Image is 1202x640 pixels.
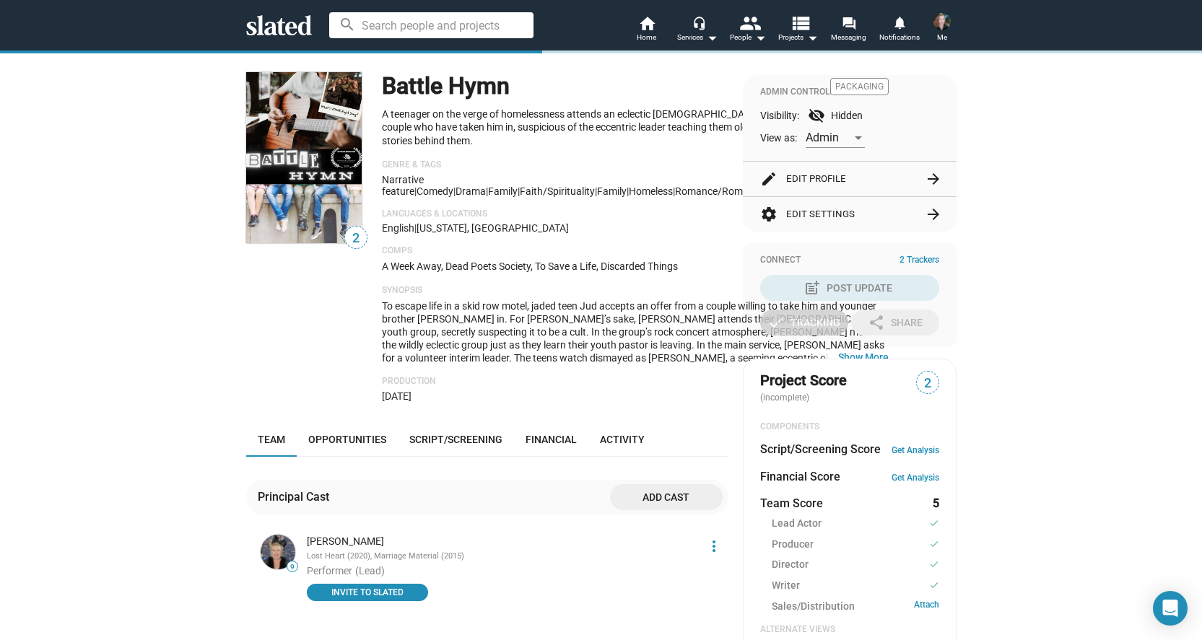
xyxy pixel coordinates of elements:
[382,174,424,197] span: Narrative feature
[767,310,840,336] div: Tracking
[892,15,906,29] mat-icon: notifications
[851,310,939,336] button: Share
[382,108,889,148] p: A teenager on the verge of homelessness attends an eclectic [DEMOGRAPHIC_DATA] youth group to ple...
[520,185,595,197] span: faith/spirituality
[824,14,874,46] a: Messaging
[382,285,889,297] p: Synopsis
[382,260,889,273] p: A Week Away, Dead Poets Society, To Save a Life, Discarded Things
[595,185,597,197] span: |
[760,206,778,223] mat-icon: settings
[246,422,297,457] a: Team
[760,162,939,196] button: Edit Profile
[345,229,367,248] span: 2
[868,310,923,336] div: Share
[258,489,335,504] div: Principal Cast
[760,393,812,403] span: (incomplete)
[838,351,889,364] button: …Show More
[808,107,825,124] mat-icon: visibility_off
[692,16,705,29] mat-icon: headset_mic
[760,170,778,188] mat-icon: edit
[417,222,569,234] span: [US_STATE], [GEOGRAPHIC_DATA]
[772,579,800,594] span: Writer
[917,374,938,393] span: 2
[675,185,765,197] span: romance/romantic
[933,13,951,30] img: Shelly Paino
[488,185,518,197] span: Family
[600,434,645,445] span: Activity
[409,434,502,445] span: Script/Screening
[1153,591,1188,626] div: Open Intercom Messenger
[486,185,488,197] span: |
[760,371,847,390] span: Project Score
[842,16,855,30] mat-icon: forum
[382,390,411,402] span: [DATE]
[760,131,797,145] span: View as:
[297,422,398,457] a: Opportunities
[772,600,855,613] span: Sales/Distribution
[382,300,889,429] span: To escape life in a skid row motel, jaded teen Jud accepts an offer from a couple willing to take...
[760,310,848,336] button: Tracking
[730,29,766,46] div: People
[637,29,656,46] span: Home
[677,29,718,46] div: Services
[417,185,453,197] span: Comedy
[831,29,866,46] span: Messaging
[258,434,285,445] span: Team
[868,314,885,331] mat-icon: share
[925,10,959,48] button: Shelly PainoMe
[739,12,759,33] mat-icon: people
[382,209,889,220] p: Languages & Locations
[329,12,534,38] input: Search people and projects
[752,29,769,46] mat-icon: arrow_drop_down
[760,255,939,266] div: Connect
[900,255,939,266] span: 2 Trackers
[760,496,823,511] dt: Team Score
[610,484,723,510] button: Add cast
[453,185,456,197] span: |
[778,29,818,46] span: Projects
[526,434,577,445] span: Financial
[760,469,840,484] dt: Financial Score
[514,422,588,457] a: Financial
[622,484,711,510] span: Add cast
[414,222,417,234] span: |
[382,71,510,102] h1: Battle Hymn
[723,14,773,46] button: People
[929,558,939,571] mat-icon: check
[925,206,942,223] mat-icon: arrow_forward
[382,159,889,171] p: Genre & Tags
[627,185,629,197] span: |
[760,624,939,636] div: Alternate Views
[772,538,814,553] span: Producer
[703,29,720,46] mat-icon: arrow_drop_down
[929,579,939,592] mat-icon: check
[307,551,697,562] div: Lost Heart (2020), Marriage Material (2015)
[926,496,939,511] dd: 5
[879,29,920,46] span: Notifications
[597,185,627,197] span: family
[892,445,939,455] a: Get Analysis
[398,422,514,457] a: Script/Screening
[622,14,672,46] a: Home
[925,170,942,188] mat-icon: arrow_forward
[806,275,892,301] div: Post Update
[307,584,428,601] button: INVITE TO SLATED
[773,14,824,46] button: Projects
[308,434,386,445] span: Opportunities
[760,197,939,232] button: Edit Settings
[929,517,939,530] mat-icon: check
[705,538,723,555] mat-icon: more_vert
[355,565,385,577] span: (Lead)
[315,585,419,600] span: INVITE TO SLATED
[772,558,809,573] span: Director
[874,14,925,46] a: Notifications
[823,351,838,364] span: …
[929,538,939,551] mat-icon: check
[760,275,939,301] button: Post Update
[414,185,417,197] span: |
[914,600,939,613] a: Attach
[672,14,723,46] button: Services
[937,29,947,46] span: Me
[803,279,821,297] mat-icon: post_add
[382,245,889,257] p: Comps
